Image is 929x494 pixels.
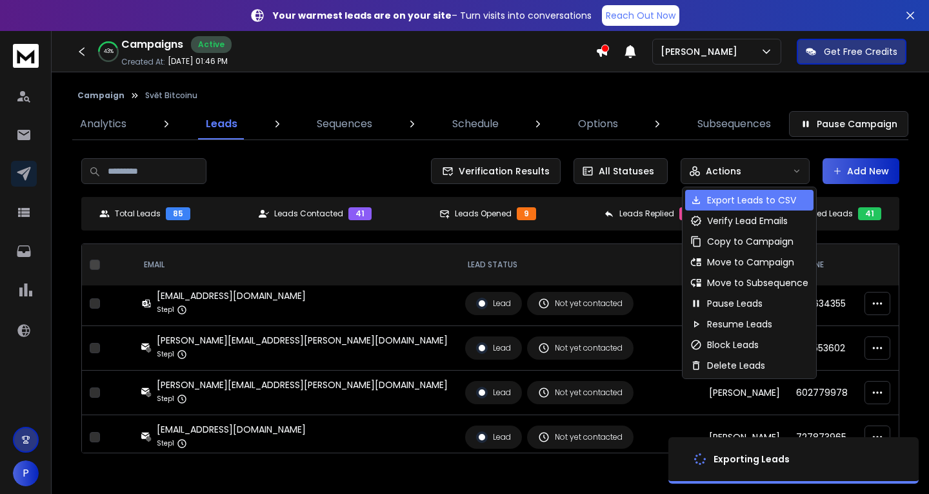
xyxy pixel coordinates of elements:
p: Copy to Campaign [707,235,794,248]
button: Verification Results [431,158,561,184]
p: [DATE] 01:46 PM [168,56,228,67]
p: Resume Leads [707,318,772,331]
a: Schedule [445,108,506,139]
div: [PERSON_NAME][EMAIL_ADDRESS][PERSON_NAME][DOMAIN_NAME] [157,334,448,347]
button: Add New [823,158,899,184]
p: All Statuses [599,165,654,178]
div: Lead [476,387,511,398]
div: [PERSON_NAME][EMAIL_ADDRESS][PERSON_NAME][DOMAIN_NAME] [157,378,448,391]
span: Verification Results [454,165,550,178]
button: P [13,460,39,486]
p: [PERSON_NAME] [661,45,743,58]
p: Block Leads [707,338,759,351]
td: 602553602 [788,326,857,371]
p: – Turn visits into conversations [273,9,592,22]
p: Step 1 [157,437,174,450]
th: EMAIL [134,244,457,286]
td: [PERSON_NAME] [701,415,788,460]
button: Get Free Credits [797,39,906,65]
a: Sequences [309,108,380,139]
td: 602779978 [788,371,857,415]
p: Leads Replied [619,209,674,219]
p: Verify Lead Emails [707,214,788,227]
p: Analytics [80,116,126,132]
p: Schedule [452,116,499,132]
p: Get Free Credits [824,45,897,58]
p: Options [578,116,618,132]
p: Pause Leads [707,297,763,310]
div: Lead [476,342,511,354]
div: Not yet contacted [538,298,623,309]
th: LEAD STATUS [457,244,702,286]
p: Completed Leads [783,209,853,219]
p: Leads Contacted [274,209,343,219]
p: Total Leads [115,209,161,219]
button: Campaign [77,90,125,101]
a: Subsequences [690,108,779,139]
a: Analytics [72,108,134,139]
p: Step 1 [157,393,174,406]
p: Svět Bitcoinu [145,90,197,101]
div: Not yet contacted [538,431,623,443]
a: Reach Out Now [602,5,679,26]
div: Active [191,36,232,53]
strong: Your warmest leads are on your site [273,9,452,22]
p: Leads [206,116,237,132]
img: logo [13,44,39,68]
p: Created At: [121,57,165,67]
a: Leads [198,108,245,139]
div: 41 [858,207,881,220]
div: [EMAIL_ADDRESS][DOMAIN_NAME] [157,289,306,302]
p: 43 % [104,48,114,56]
td: [PERSON_NAME] [701,371,788,415]
h1: Campaigns [121,37,183,52]
p: Reach Out Now [606,9,675,22]
div: [EMAIL_ADDRESS][DOMAIN_NAME] [157,423,306,436]
th: Phone [788,244,857,286]
td: 727873965 [788,415,857,460]
p: Actions [706,165,741,178]
p: Export Leads to CSV [707,194,796,207]
p: Leads Opened [455,209,512,219]
div: Not yet contacted [538,387,623,398]
div: Not yet contacted [538,342,623,354]
button: Pause Campaign [789,111,908,137]
p: Move to Campaign [707,256,794,269]
p: Step 1 [157,348,174,361]
p: Subsequences [697,116,771,132]
a: Options [570,108,626,139]
p: Move to Subsequence [707,276,808,289]
div: 0 [679,207,699,220]
div: Lead [476,431,511,443]
div: 41 [348,207,372,220]
div: 85 [166,207,190,220]
div: Lead [476,298,511,309]
div: 9 [517,207,536,220]
p: Sequences [317,116,372,132]
td: 736634355 [788,282,857,326]
p: Delete Leads [707,359,765,372]
div: Exporting Leads [714,453,790,466]
p: Step 1 [157,304,174,316]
